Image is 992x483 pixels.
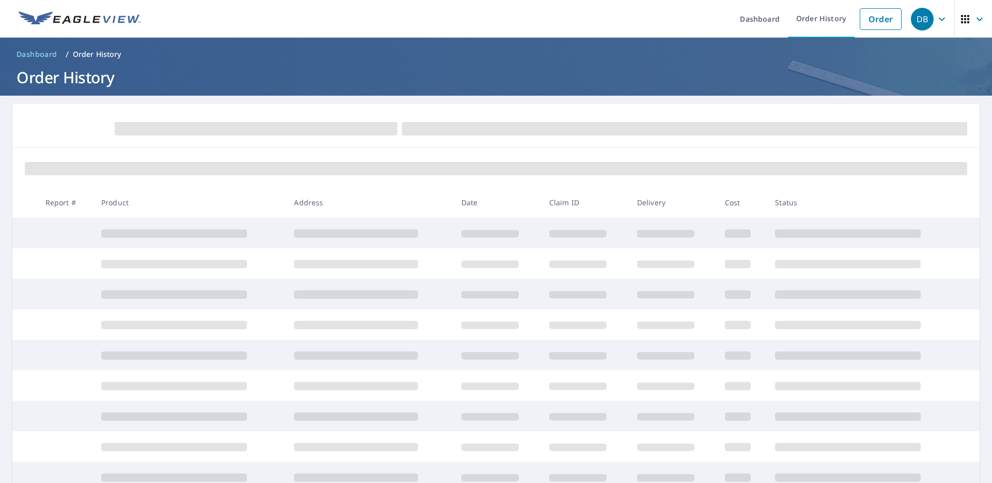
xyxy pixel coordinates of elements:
[629,187,717,218] th: Delivery
[73,49,121,59] p: Order History
[717,187,767,218] th: Cost
[860,8,902,30] a: Order
[12,67,980,88] h1: Order History
[12,46,980,63] nav: breadcrumb
[93,187,286,218] th: Product
[66,48,69,61] li: /
[17,49,57,59] span: Dashboard
[767,187,960,218] th: Status
[541,187,629,218] th: Claim ID
[19,11,141,27] img: EV Logo
[286,187,453,218] th: Address
[12,46,61,63] a: Dashboard
[911,8,934,31] div: DB
[453,187,541,218] th: Date
[37,187,93,218] th: Report #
